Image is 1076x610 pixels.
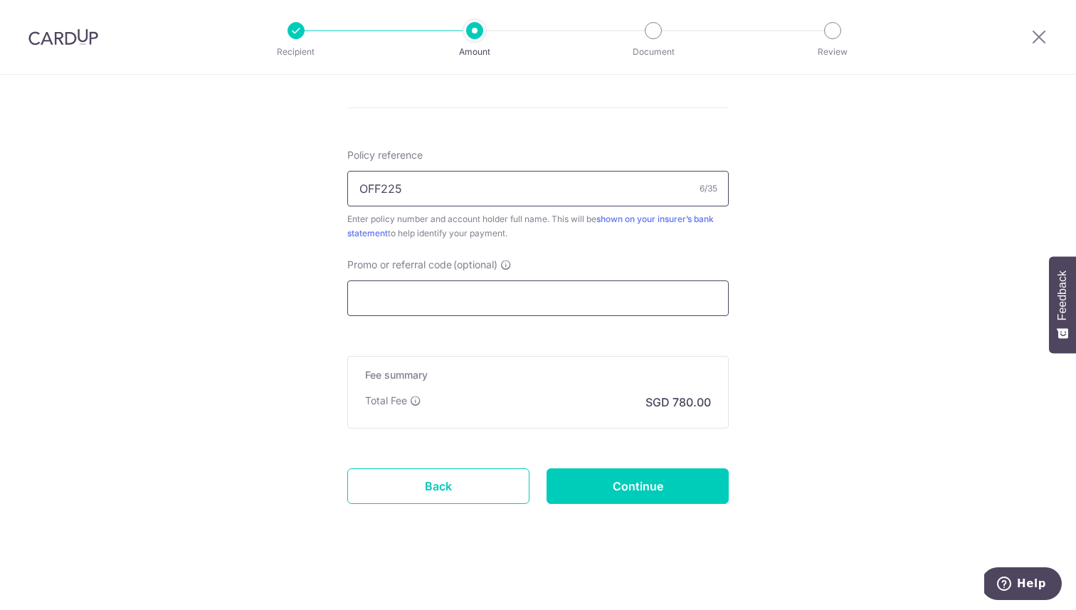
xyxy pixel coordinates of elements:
[700,182,717,196] div: 6/35
[365,368,711,382] h5: Fee summary
[601,45,706,59] p: Document
[422,45,527,59] p: Amount
[347,468,529,504] a: Back
[347,212,729,241] div: Enter policy number and account holder full name. This will be to help identify your payment.
[347,258,452,272] span: Promo or referral code
[1049,256,1076,353] button: Feedback - Show survey
[347,148,423,162] label: Policy reference
[645,394,711,411] p: SGD 780.00
[984,567,1062,603] iframe: Opens a widget where you can find more information
[28,28,98,46] img: CardUp
[365,394,407,408] p: Total Fee
[243,45,349,59] p: Recipient
[1056,270,1069,320] span: Feedback
[453,258,497,272] span: (optional)
[547,468,729,504] input: Continue
[780,45,885,59] p: Review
